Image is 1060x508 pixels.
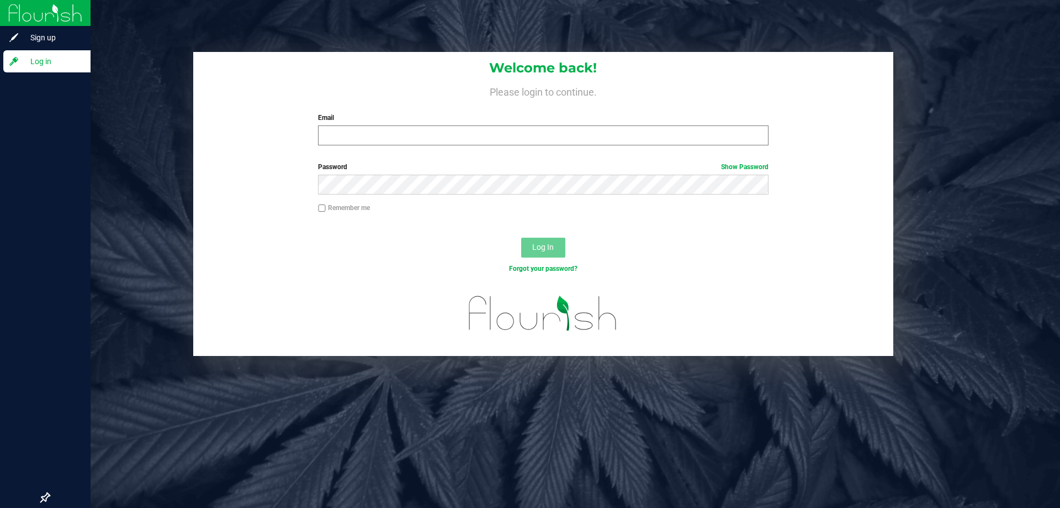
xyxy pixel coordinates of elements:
button: Log In [521,238,565,258]
inline-svg: Log in [8,56,19,67]
img: flourish_logo.svg [455,285,630,342]
span: Sign up [19,31,86,44]
h1: Welcome back! [193,61,893,75]
span: Password [318,163,347,171]
label: Email [318,113,768,123]
span: Log In [532,243,554,252]
span: Log in [19,55,86,68]
input: Remember me [318,205,326,212]
a: Show Password [721,163,768,171]
h4: Please login to continue. [193,84,893,97]
inline-svg: Sign up [8,32,19,43]
a: Forgot your password? [509,265,577,273]
label: Remember me [318,203,370,213]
